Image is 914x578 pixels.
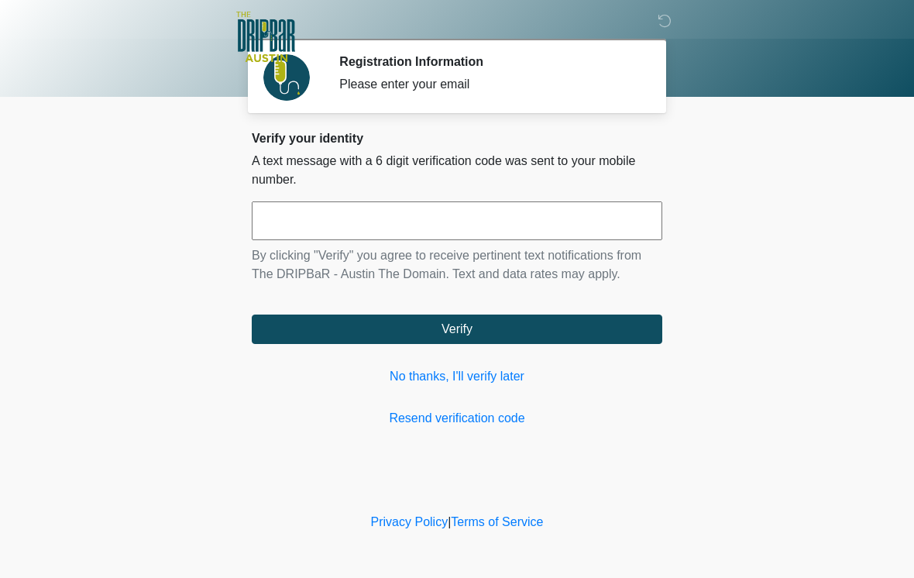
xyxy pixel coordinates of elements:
[451,515,543,528] a: Terms of Service
[252,367,662,386] a: No thanks, I'll verify later
[263,54,310,101] img: Agent Avatar
[339,75,639,94] div: Please enter your email
[252,246,662,284] p: By clicking "Verify" you agree to receive pertinent text notifications from The DRIPBaR - Austin ...
[252,409,662,428] a: Resend verification code
[252,152,662,189] p: A text message with a 6 digit verification code was sent to your mobile number.
[252,315,662,344] button: Verify
[252,131,662,146] h2: Verify your identity
[371,515,448,528] a: Privacy Policy
[236,12,295,62] img: The DRIPBaR - Austin The Domain Logo
[448,515,451,528] a: |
